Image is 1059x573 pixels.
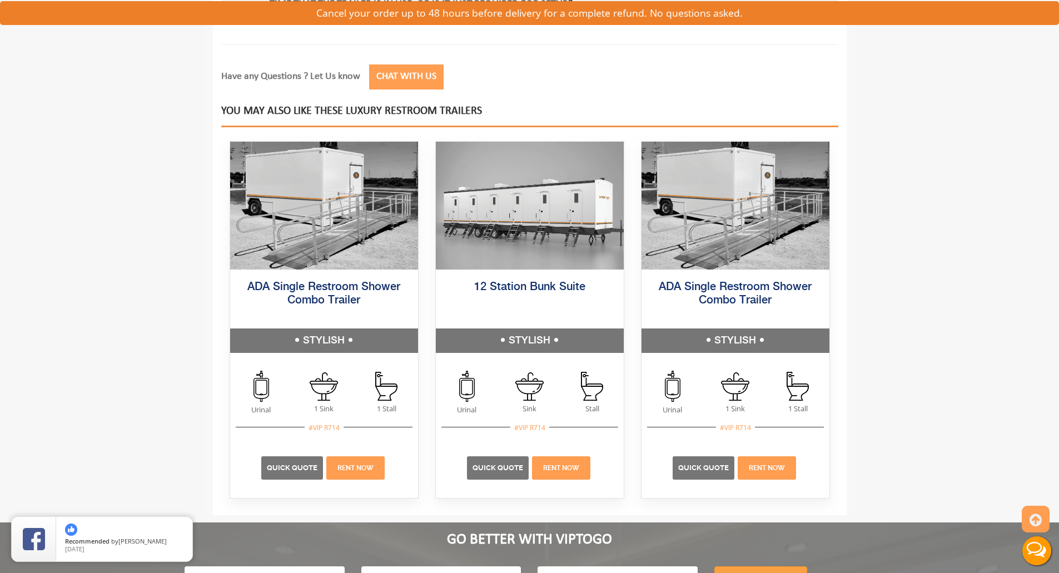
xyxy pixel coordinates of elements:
[305,422,344,433] div: #VIP R714
[247,281,400,306] a: ADA Single Restroom Shower Combo Trailer
[355,403,418,414] span: 1 Stall
[642,142,829,270] img: ADA Single Restroom Shower Combo Trailer
[749,464,785,472] a: Rent Now
[292,403,355,414] span: 1 Sink
[767,403,829,414] span: 1 Stall
[561,403,624,414] span: Stall
[230,142,418,270] img: ADA Single Restroom Shower Combo Trailer
[253,371,269,402] img: an icon of urinal
[310,372,338,401] img: an icon of sink
[267,464,317,472] a: Quick Quote
[436,328,624,353] h5: STYLISH
[65,545,84,553] span: [DATE]
[65,538,183,546] span: by
[230,405,293,415] span: Urinal
[221,105,838,127] h2: You may also like these luxury restroom trailers
[498,403,561,414] span: Sink
[230,328,418,353] h5: STYLISH
[459,371,475,402] img: an icon of urinal
[787,372,809,401] img: an icon of stall
[678,464,729,472] a: Quick Quote
[721,372,749,401] img: an icon of sink
[704,403,767,414] span: 1 Sink
[659,281,812,306] a: ADA Single Restroom Shower Combo Trailer
[515,372,544,401] img: an icon of sink
[375,372,397,401] img: an icon of stall
[665,371,680,402] img: an icon of urinal
[369,64,444,89] button: Chat with Us
[473,464,523,472] a: Quick Quote
[642,328,829,353] h5: STYLISH
[436,142,624,270] img: Restroom Trailer
[65,524,77,536] img: thumbs up icon
[716,422,755,433] div: #VIP R714
[581,372,603,401] img: an icon of stall
[65,537,110,545] span: Recommended
[436,405,499,415] span: Urinal
[337,464,374,472] a: Rent Now
[474,281,585,293] a: 12 Station Bunk Suite
[221,64,779,95] p: Have any Questions ? Let Us know
[510,422,549,433] div: #VIP R714
[543,464,579,472] a: Rent Now
[1015,529,1059,573] button: Live Chat
[642,405,704,415] span: Urinal
[23,528,45,550] img: Review Rating
[118,537,167,545] span: [PERSON_NAME]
